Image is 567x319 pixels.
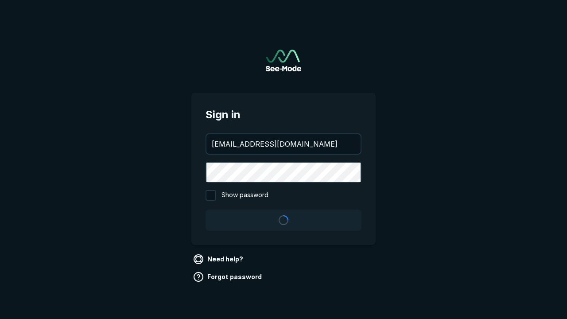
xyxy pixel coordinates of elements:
a: Need help? [191,252,247,266]
img: See-Mode Logo [266,50,301,71]
input: your@email.com [206,134,361,154]
span: Sign in [206,107,361,123]
a: Go to sign in [266,50,301,71]
span: Show password [221,190,268,201]
a: Forgot password [191,270,265,284]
